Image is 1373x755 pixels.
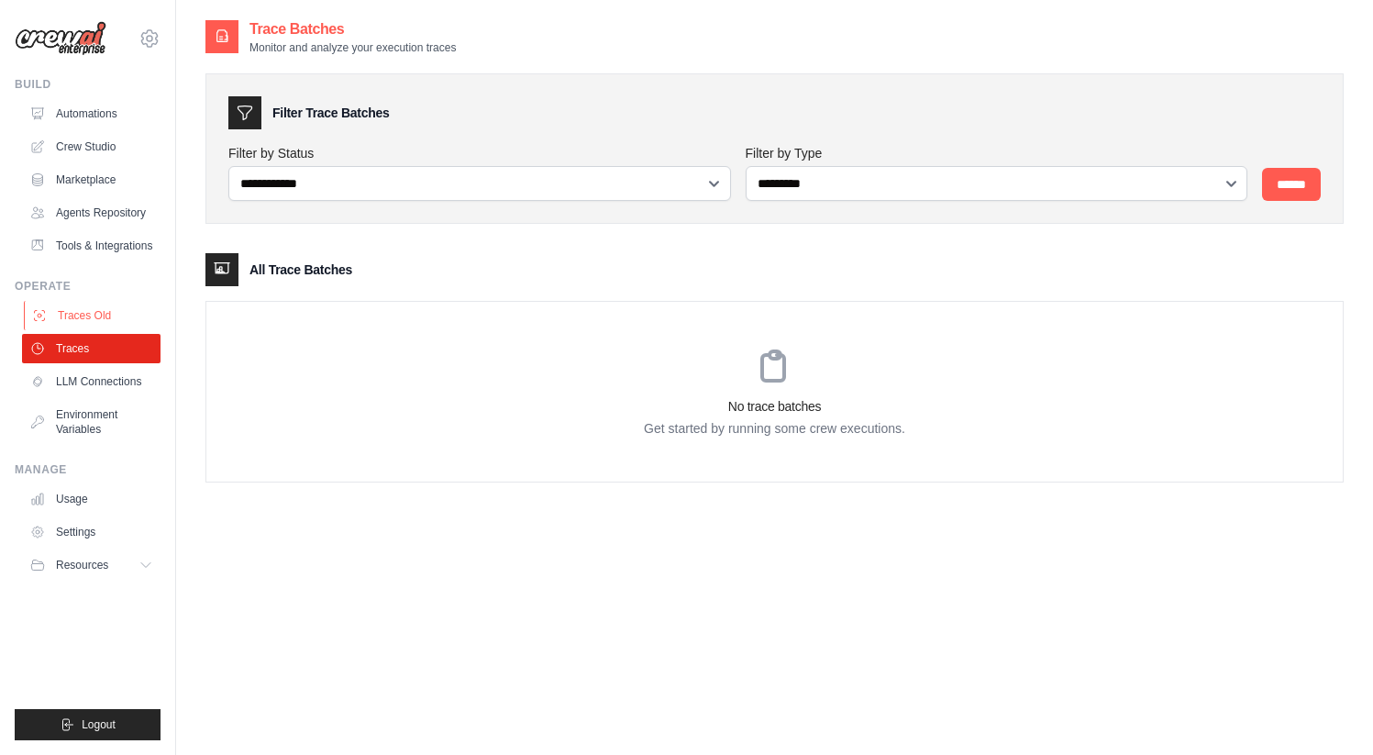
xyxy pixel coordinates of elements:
[22,198,161,228] a: Agents Repository
[82,717,116,732] span: Logout
[22,132,161,161] a: Crew Studio
[206,419,1343,438] p: Get started by running some crew executions.
[22,367,161,396] a: LLM Connections
[22,517,161,547] a: Settings
[22,165,161,194] a: Marketplace
[22,550,161,580] button: Resources
[206,397,1343,416] h3: No trace batches
[746,144,1248,162] label: Filter by Type
[272,104,389,122] h3: Filter Trace Batches
[22,231,161,261] a: Tools & Integrations
[249,261,352,279] h3: All Trace Batches
[24,301,162,330] a: Traces Old
[22,99,161,128] a: Automations
[249,18,456,40] h2: Trace Batches
[56,558,108,572] span: Resources
[22,334,161,363] a: Traces
[15,21,106,56] img: Logo
[228,144,731,162] label: Filter by Status
[15,77,161,92] div: Build
[15,462,161,477] div: Manage
[22,484,161,514] a: Usage
[15,709,161,740] button: Logout
[22,400,161,444] a: Environment Variables
[249,40,456,55] p: Monitor and analyze your execution traces
[15,279,161,294] div: Operate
